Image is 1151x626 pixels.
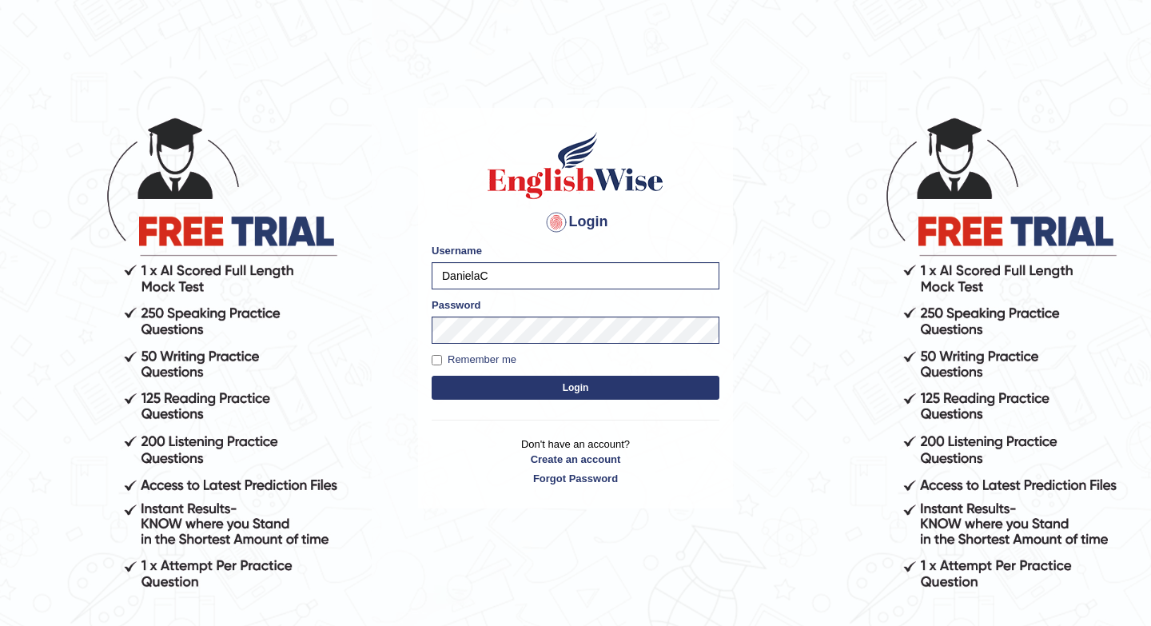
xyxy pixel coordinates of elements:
input: Remember me [432,355,442,365]
h4: Login [432,209,719,235]
button: Login [432,376,719,400]
label: Password [432,297,480,313]
img: Logo of English Wise sign in for intelligent practice with AI [484,130,667,201]
a: Create an account [432,452,719,467]
label: Remember me [432,352,516,368]
a: Forgot Password [432,471,719,486]
label: Username [432,243,482,258]
p: Don't have an account? [432,437,719,486]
